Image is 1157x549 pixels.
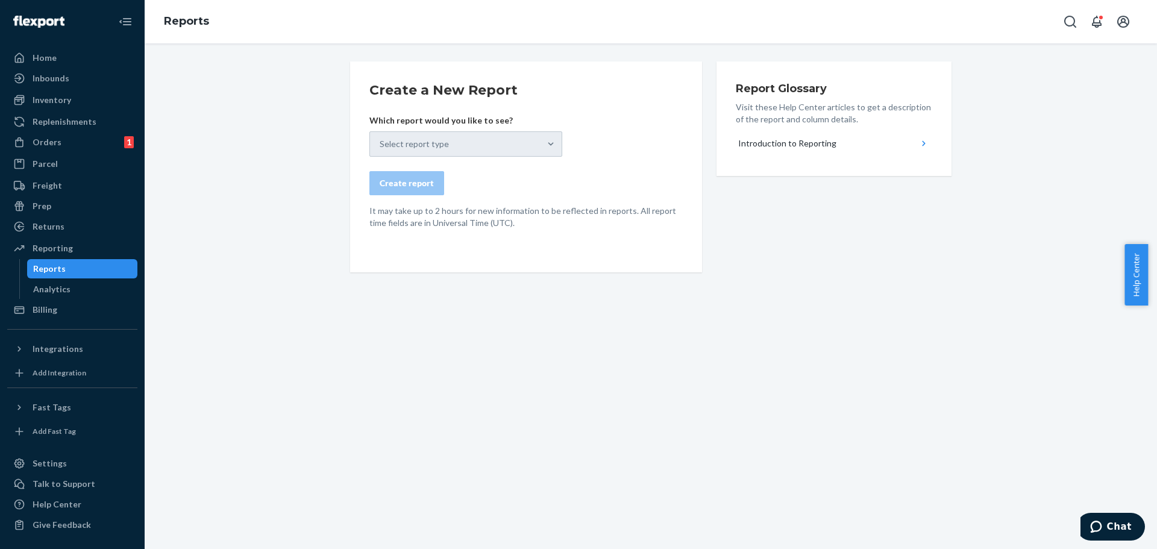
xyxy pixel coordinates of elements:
[33,221,64,233] div: Returns
[33,72,69,84] div: Inbounds
[33,263,66,275] div: Reports
[7,154,137,174] a: Parcel
[33,158,58,170] div: Parcel
[33,457,67,469] div: Settings
[7,239,137,258] a: Reporting
[1058,10,1082,34] button: Open Search Box
[33,242,73,254] div: Reporting
[33,200,51,212] div: Prep
[7,339,137,359] button: Integrations
[33,283,71,295] div: Analytics
[1111,10,1135,34] button: Open account menu
[33,519,91,531] div: Give Feedback
[33,52,57,64] div: Home
[369,115,562,127] p: Which report would you like to see?
[33,498,81,510] div: Help Center
[33,94,71,106] div: Inventory
[33,343,83,355] div: Integrations
[7,112,137,131] a: Replenishments
[13,16,64,28] img: Flexport logo
[33,426,76,436] div: Add Fast Tag
[27,259,138,278] a: Reports
[369,205,683,229] p: It may take up to 2 hours for new information to be reflected in reports. All report time fields ...
[33,368,86,378] div: Add Integration
[7,133,137,152] a: Orders1
[736,101,932,125] p: Visit these Help Center articles to get a description of the report and column details.
[7,48,137,67] a: Home
[7,300,137,319] a: Billing
[33,180,62,192] div: Freight
[1124,244,1148,306] button: Help Center
[7,363,137,383] a: Add Integration
[7,422,137,441] a: Add Fast Tag
[7,176,137,195] a: Freight
[7,398,137,417] button: Fast Tags
[113,10,137,34] button: Close Navigation
[124,136,134,148] div: 1
[369,171,444,195] button: Create report
[33,304,57,316] div: Billing
[7,454,137,473] a: Settings
[27,280,138,299] a: Analytics
[164,14,209,28] a: Reports
[736,81,932,96] h3: Report Glossary
[33,136,61,148] div: Orders
[7,495,137,514] a: Help Center
[380,177,434,189] div: Create report
[7,474,137,494] button: Talk to Support
[7,217,137,236] a: Returns
[7,90,137,110] a: Inventory
[369,81,683,100] h2: Create a New Report
[33,116,96,128] div: Replenishments
[736,130,932,157] button: Introduction to Reporting
[738,137,836,149] div: Introduction to Reporting
[7,196,137,216] a: Prep
[33,401,71,413] div: Fast Tags
[33,478,95,490] div: Talk to Support
[154,4,219,39] ol: breadcrumbs
[7,515,137,535] button: Give Feedback
[7,69,137,88] a: Inbounds
[1085,10,1109,34] button: Open notifications
[1080,513,1145,543] iframe: Opens a widget where you can chat to one of our agents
